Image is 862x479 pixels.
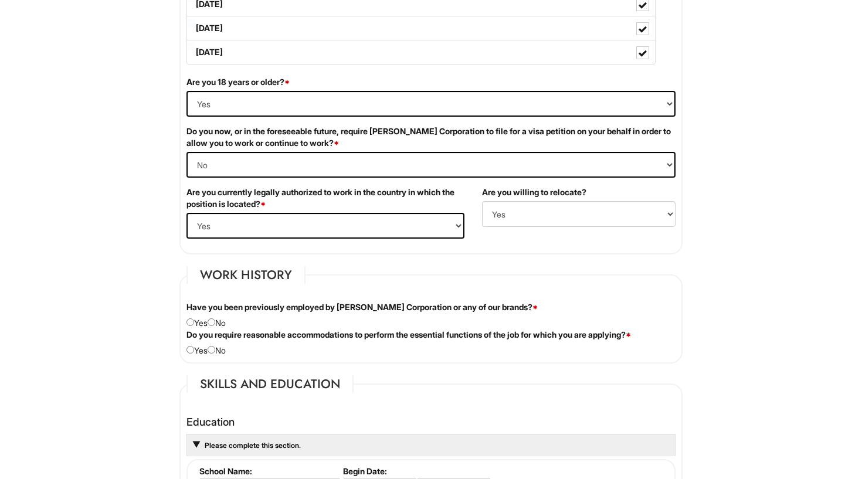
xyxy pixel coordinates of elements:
label: Are you 18 years or older? [186,76,290,88]
h4: Education [186,416,676,428]
label: Begin Date: [343,466,505,476]
div: Yes No [178,301,684,329]
label: Are you willing to relocate? [482,186,586,198]
label: Are you currently legally authorized to work in the country in which the position is located? [186,186,464,210]
div: Yes No [178,329,684,356]
select: (Yes / No) [186,213,464,239]
legend: Skills and Education [186,375,354,393]
label: Have you been previously employed by [PERSON_NAME] Corporation or any of our brands? [186,301,538,313]
legend: Work History [186,266,306,284]
label: [DATE] [187,40,655,64]
select: (Yes / No) [186,152,676,178]
select: (Yes / No) [186,91,676,117]
label: Do you require reasonable accommodations to perform the essential functions of the job for which ... [186,329,631,341]
label: Do you now, or in the foreseeable future, require [PERSON_NAME] Corporation to file for a visa pe... [186,125,676,149]
label: [DATE] [187,16,655,40]
select: (Yes / No) [482,201,676,227]
a: Please complete this section. [203,441,301,450]
label: School Name: [199,466,338,476]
